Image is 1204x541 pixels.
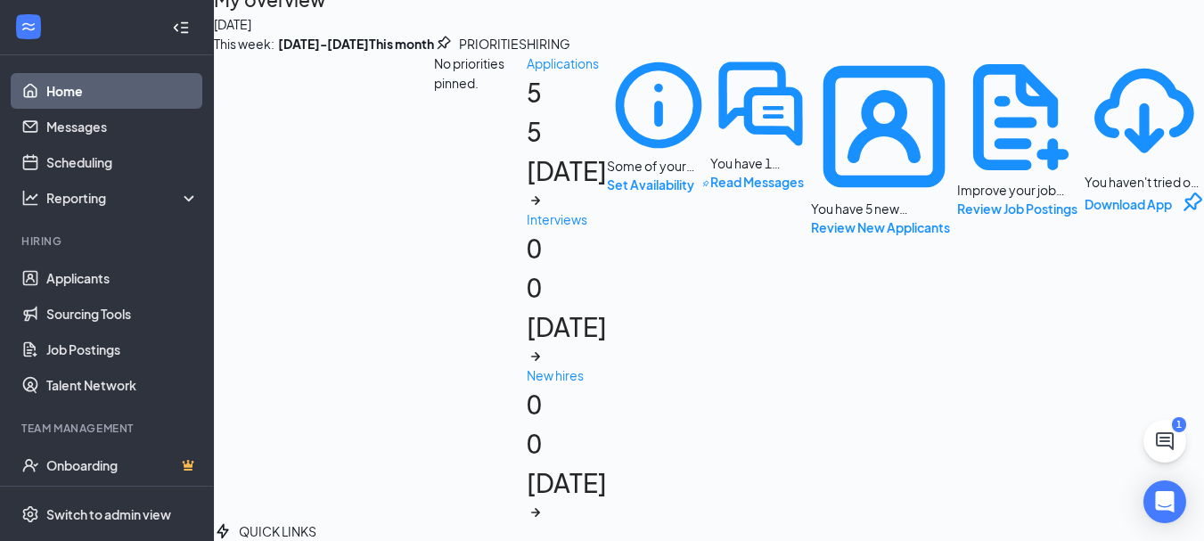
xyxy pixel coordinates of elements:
a: DocumentAddImprove your job posting visibilityReview Job PostingsPin [957,53,1085,521]
a: Job Postings [46,332,199,367]
svg: Bolt [214,522,232,540]
svg: ArrowRight [527,504,545,521]
button: Read Messages [710,172,804,192]
a: DoubleChatActiveYou have 1 unread message(s) from active applicantsRead MessagesPin [710,53,811,521]
h1: 0 [527,229,607,365]
div: You haven't tried out our mobile app. Download and try the mobile app here... [1085,53,1204,217]
div: You haven't tried out our mobile app. Download and try the mobile app here... [1085,173,1204,191]
b: This month [369,34,434,53]
svg: DocumentAdd [957,53,1085,181]
a: Talent Network [46,367,199,403]
svg: Collapse [172,19,190,37]
svg: Settings [21,505,39,523]
div: Improve your job posting visibility [957,181,1085,199]
button: Download App [1085,194,1172,214]
a: Messages [46,109,199,144]
b: [DATE] - [DATE] [278,34,369,53]
a: UserEntityYou have 5 new applicantsReview New ApplicantsPin [811,53,957,521]
svg: Pin [701,180,710,189]
div: Team Management [21,421,195,436]
div: HIRING [527,34,570,53]
div: You have 1 unread message(s) from active applicants [710,53,811,192]
div: 5 [DATE] [527,112,607,191]
div: No priorities pinned. [434,53,527,93]
svg: DoubleChatActive [710,53,811,154]
div: Improve your job posting visibility [957,53,1085,218]
svg: Download [1085,53,1204,173]
a: DownloadYou haven't tried out our mobile app. Download and try the mobile app here...Download AppPin [1085,53,1204,521]
svg: ArrowRight [527,192,545,209]
div: 0 [DATE] [527,424,607,503]
div: This week : [214,34,369,53]
button: ChatActive [1143,420,1186,463]
a: Scheduling [46,144,199,180]
div: QUICK LINKS [239,521,316,541]
button: Set Availability [607,175,694,194]
a: Sourcing Tools [46,296,199,332]
div: Interviews [527,209,607,229]
div: Reporting [46,189,200,207]
div: Open Intercom Messenger [1143,480,1186,523]
div: Applications [527,53,607,73]
svg: WorkstreamLogo [20,18,37,36]
svg: UserEntity [811,53,957,200]
div: New hires [527,365,607,385]
a: TeamCrown [46,483,199,519]
div: Some of your managers have not set their interview availability yet [607,53,710,194]
svg: Pin [434,35,452,53]
a: Interviews00 [DATE]ArrowRight [527,209,607,365]
a: InfoSome of your managers have not set their interview availability yetSet AvailabilityPin [607,53,710,521]
div: [DATE] [214,14,1204,34]
div: You have 5 new applicants [811,200,957,217]
a: Applications55 [DATE]ArrowRight [527,53,607,209]
div: You have 1 unread message(s) from active applicants [710,154,811,172]
svg: Pin [1179,191,1204,216]
div: PRIORITIES [459,34,527,53]
svg: Info [607,53,710,157]
div: 1 [1172,417,1186,432]
a: Applicants [46,260,199,296]
svg: ArrowRight [527,348,545,365]
button: Review New Applicants [811,217,950,237]
a: New hires00 [DATE]ArrowRight [527,365,607,521]
div: 0 [DATE] [527,268,607,347]
h1: 5 [527,73,607,209]
div: Some of your managers have not set their interview availability yet [607,157,710,175]
button: Review Job Postings [957,199,1077,218]
svg: ChatActive [1154,430,1175,452]
svg: Analysis [21,189,39,207]
div: Switch to admin view [46,505,171,523]
h1: 0 [527,385,607,521]
a: OnboardingCrown [46,447,199,483]
a: Home [46,73,199,109]
div: Hiring [21,234,195,249]
div: You have 5 new applicants [811,53,957,237]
